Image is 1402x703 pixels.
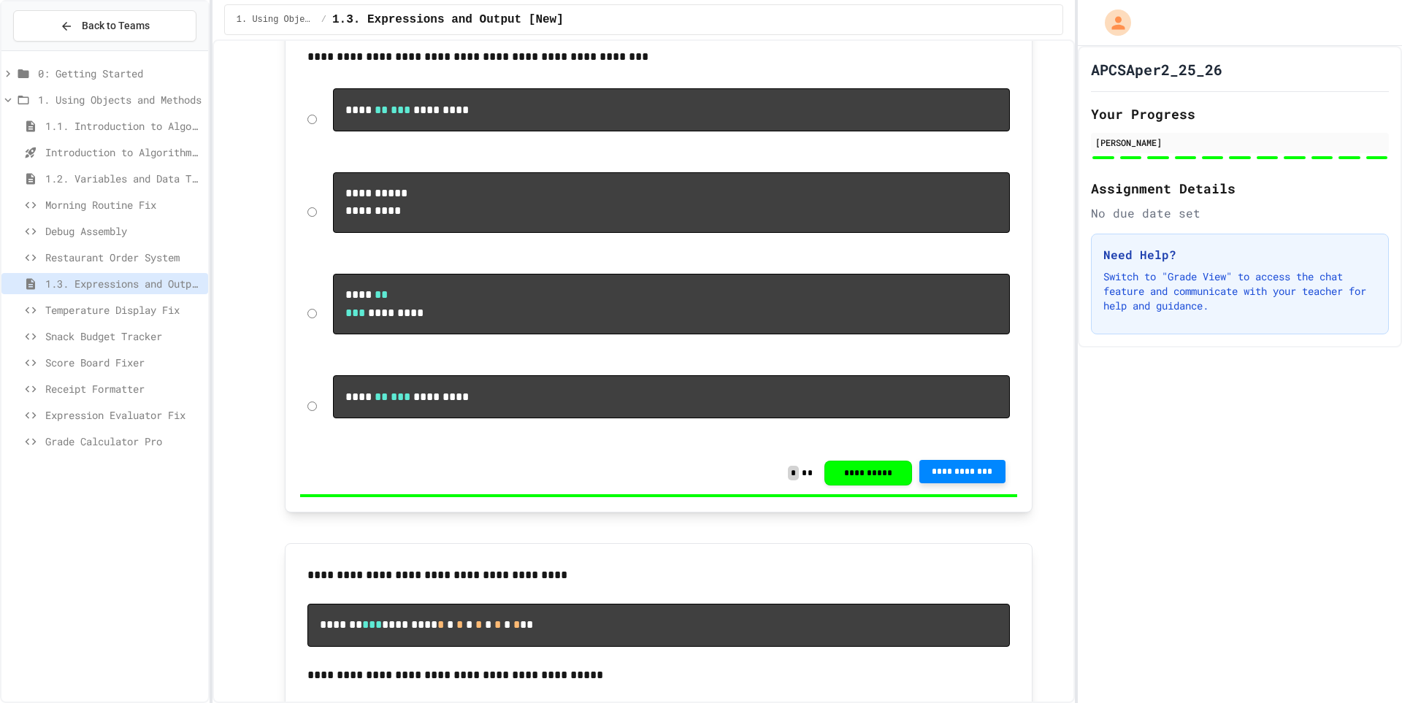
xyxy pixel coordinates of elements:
[45,434,202,449] span: Grade Calculator Pro
[1089,6,1135,39] div: My Account
[321,14,326,26] span: /
[332,11,564,28] span: 1.3. Expressions and Output [New]
[45,171,202,186] span: 1.2. Variables and Data Types
[45,197,202,212] span: Morning Routine Fix
[1091,59,1222,80] h1: APCSAper2_25_26
[38,66,202,81] span: 0: Getting Started
[45,355,202,370] span: Score Board Fixer
[82,18,150,34] span: Back to Teams
[45,329,202,344] span: Snack Budget Tracker
[237,14,315,26] span: 1. Using Objects and Methods
[1103,246,1376,264] h3: Need Help?
[1091,178,1389,199] h2: Assignment Details
[45,381,202,396] span: Receipt Formatter
[45,407,202,423] span: Expression Evaluator Fix
[1095,136,1384,149] div: [PERSON_NAME]
[1091,204,1389,222] div: No due date set
[45,250,202,265] span: Restaurant Order System
[1091,104,1389,124] h2: Your Progress
[45,145,202,160] span: Introduction to Algorithms, Programming, and Compilers
[1103,269,1376,313] p: Switch to "Grade View" to access the chat feature and communicate with your teacher for help and ...
[38,92,202,107] span: 1. Using Objects and Methods
[45,276,202,291] span: 1.3. Expressions and Output [New]
[45,302,202,318] span: Temperature Display Fix
[45,223,202,239] span: Debug Assembly
[45,118,202,134] span: 1.1. Introduction to Algorithms, Programming, and Compilers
